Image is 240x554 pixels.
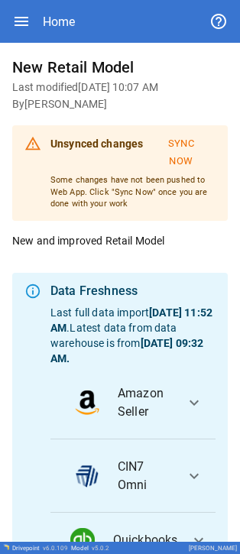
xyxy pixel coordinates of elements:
[189,545,237,552] div: [PERSON_NAME]
[50,282,216,300] div: Data Freshness
[12,55,228,79] h6: New Retail Model
[190,531,208,549] span: expand_more
[50,305,216,366] p: Last full data import . Latest data from data warehouse is from
[71,545,109,552] div: Model
[50,306,212,334] b: [DATE] 11:52 AM
[43,545,68,552] span: v 6.0.109
[70,528,95,552] img: data_logo
[43,15,75,29] div: Home
[113,531,178,549] span: Quickbooks
[75,390,99,415] img: data_logo
[147,131,216,174] button: Sync Now
[50,439,216,513] button: data_logoCIN7 Omni
[12,545,68,552] div: Drivepoint
[185,394,203,412] span: expand_more
[12,233,228,248] p: New and improved Retail Model
[118,458,173,494] span: CIN7 Omni
[12,79,228,96] h6: Last modified [DATE] 10:07 AM
[75,464,99,488] img: data_logo
[12,96,228,113] h6: By [PERSON_NAME]
[92,545,109,552] span: v 5.0.2
[118,384,173,421] span: Amazon Seller
[50,174,216,210] p: Some changes have not been pushed to Web App. Click "Sync Now" once you are done with your work
[50,138,143,150] b: Unsynced changes
[50,337,203,364] b: [DATE] 09:32 AM .
[50,366,216,439] button: data_logoAmazon Seller
[185,467,203,485] span: expand_more
[3,544,9,550] img: Drivepoint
